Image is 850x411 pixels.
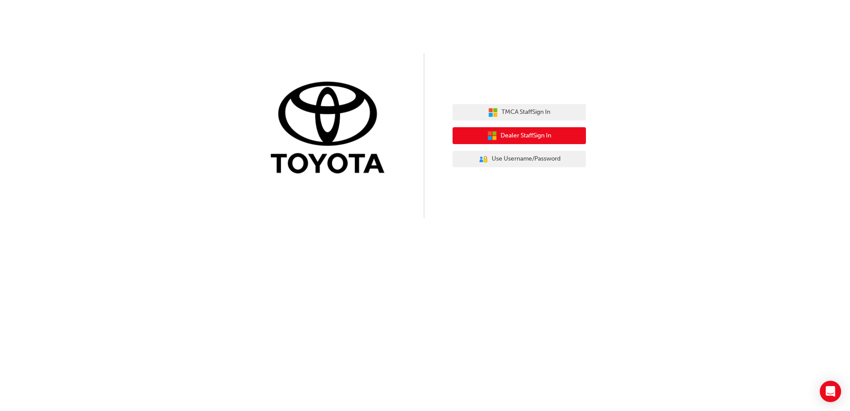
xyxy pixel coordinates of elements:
[501,131,551,141] span: Dealer Staff Sign In
[453,151,586,168] button: Use Username/Password
[453,127,586,144] button: Dealer StaffSign In
[492,154,561,164] span: Use Username/Password
[820,381,841,402] div: Open Intercom Messenger
[453,104,586,121] button: TMCA StaffSign In
[501,107,550,117] span: TMCA Staff Sign In
[264,80,397,178] img: Trak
